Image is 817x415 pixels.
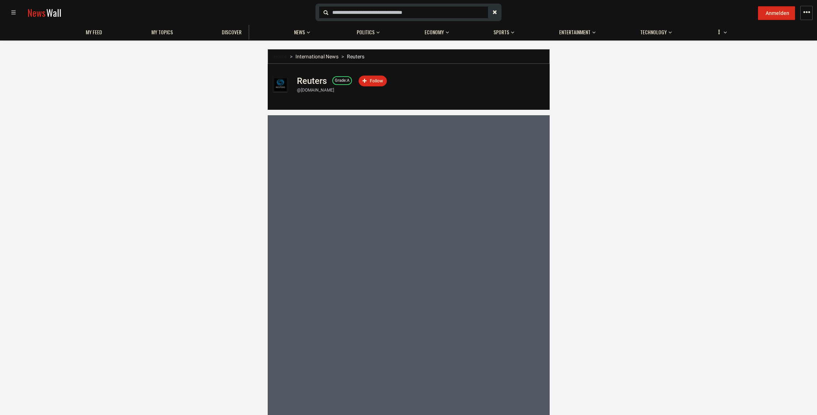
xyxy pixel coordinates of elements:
span: My Feed [86,29,102,35]
span: News [294,29,305,35]
a: News [290,25,309,39]
span: Follow [370,78,383,84]
span: Discover [222,29,241,35]
h1: Reuters [297,76,327,86]
button: Sports [490,22,514,39]
span: Economy [425,29,444,35]
span: Entertainment [559,29,591,35]
span: Grade: [335,78,347,83]
a: Entertainment [555,25,594,39]
a: International News [295,54,338,59]
span: Anmelden [766,10,789,16]
a: Reuters [297,80,327,85]
a: Grade:A [332,76,352,85]
span: Politics [357,29,375,35]
div: A [335,78,349,84]
a: Sports [490,25,513,39]
a: Economy [421,25,448,39]
span: Reuters [347,54,364,59]
span: News [27,6,46,19]
button: Technology [636,22,672,39]
span: Technology [640,29,667,35]
button: Anmelden [758,6,795,20]
span: Sports [493,29,509,35]
a: NewsWall [27,6,61,19]
a: Home [274,54,287,59]
button: Economy [421,22,449,39]
button: News [290,22,312,39]
span: My topics [151,29,173,35]
button: Entertainment [555,22,596,39]
div: @[DOMAIN_NAME] [297,87,544,93]
button: Politics [353,22,380,39]
img: Profile picture of Reuters [273,77,288,92]
a: Technology [636,25,670,39]
a: Politics [353,25,378,39]
span: Wall [46,6,61,19]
